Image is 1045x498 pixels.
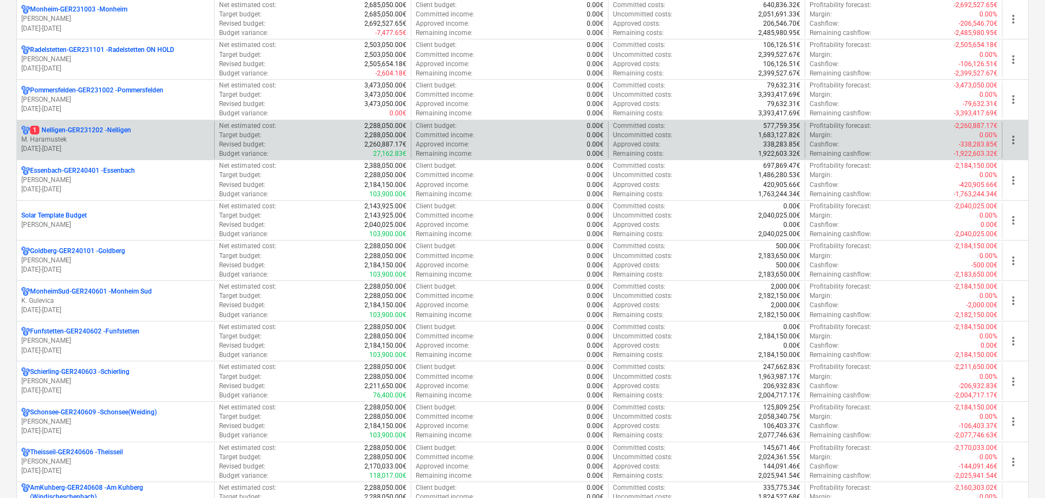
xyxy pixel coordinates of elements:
p: Margin : [810,50,832,60]
p: 2,288,050.00€ [364,131,406,140]
div: Project has multi currencies enabled [21,5,30,14]
p: 0.00€ [783,220,800,230]
p: 2,485,980.95€ [758,28,800,38]
p: Margin : [810,251,832,261]
p: Committed income : [416,10,474,19]
p: Cashflow : [810,220,839,230]
p: Goldberg-GER240101 - Goldberg [30,247,125,256]
p: 3,473,050.00€ [364,81,406,90]
div: Goldberg-GER240101 -Goldberg[PERSON_NAME][DATE]-[DATE] [21,247,210,274]
p: -2,260,887.17€ [954,121,997,131]
p: [DATE] - [DATE] [21,104,210,114]
p: 103,900.00€ [369,190,406,199]
p: [PERSON_NAME] [21,457,210,466]
p: 2,143,925.00€ [364,202,406,211]
p: Remaining cashflow : [810,230,871,239]
p: Profitability forecast : [810,242,871,251]
p: Cashflow : [810,261,839,270]
p: Target budget : [219,50,262,60]
p: [DATE] - [DATE] [21,346,210,355]
p: Remaining income : [416,230,473,239]
p: Client budget : [416,202,457,211]
p: Remaining costs : [613,28,664,38]
p: -2,505,654.18€ [954,40,997,50]
p: -7,477.65€ [375,28,406,38]
p: Remaining costs : [613,109,664,118]
p: 2,040,025.00€ [758,211,800,220]
p: Remaining cashflow : [810,28,871,38]
p: 0.00% [979,211,997,220]
p: 500.00€ [776,242,800,251]
p: 103,900.00€ [369,230,406,239]
p: -206,546.70€ [959,19,997,28]
span: more_vert [1007,174,1020,187]
p: 0.00€ [587,140,604,149]
p: Essenbach-GER240401 - Essenbach [30,166,135,175]
p: Remaining costs : [613,230,664,239]
p: K. Gulevica [21,296,210,306]
p: 3,393,417.69€ [758,109,800,118]
p: 2,399,527.67€ [758,69,800,78]
p: Target budget : [219,10,262,19]
div: Pommersfelden-GER231002 -Pommersfelden[PERSON_NAME][DATE]-[DATE] [21,86,210,114]
p: 0.00% [979,10,997,19]
p: Target budget : [219,90,262,99]
p: Net estimated cost : [219,282,276,291]
p: Nelligen-GER231202 - Nelligen [30,126,131,135]
p: [PERSON_NAME] [21,336,210,345]
p: 103,900.00€ [369,270,406,279]
p: Remaining cashflow : [810,270,871,279]
p: Approved costs : [613,180,660,190]
p: 0.00€ [587,161,604,171]
p: Approved costs : [613,60,660,69]
p: [PERSON_NAME] [21,417,210,426]
p: Uncommitted costs : [613,171,672,180]
p: Net estimated cost : [219,202,276,211]
div: Project has multi currencies enabled [21,327,30,336]
span: 1 [30,126,39,134]
span: more_vert [1007,335,1020,348]
p: Remaining cashflow : [810,190,871,199]
p: [PERSON_NAME] [21,14,210,24]
p: 0.00€ [587,19,604,28]
p: -2,485,980.95€ [954,28,997,38]
div: Project has multi currencies enabled [21,247,30,256]
p: Budget variance : [219,190,268,199]
div: MonheimSud-GER240601 -Monheim SudK. Gulevica[DATE]-[DATE] [21,287,210,315]
p: Committed costs : [613,121,665,131]
p: 79,632.31€ [767,81,800,90]
p: 0.00€ [587,171,604,180]
p: 106,126.51€ [763,60,800,69]
p: Committed income : [416,171,474,180]
p: 0.00€ [587,131,604,140]
p: [DATE] - [DATE] [21,426,210,436]
div: Monheim-GER231003 -Monheim[PERSON_NAME][DATE]-[DATE] [21,5,210,33]
div: 1Nelligen-GER231202 -NelligenM. Haramustek[DATE]-[DATE] [21,126,210,154]
p: [DATE] - [DATE] [21,306,210,315]
p: Solar Template Budget [21,211,87,220]
p: 2,288,050.00€ [364,121,406,131]
p: Committed income : [416,211,474,220]
p: 0.00€ [587,230,604,239]
p: Approved income : [416,180,469,190]
p: 0.00€ [587,69,604,78]
p: Remaining income : [416,270,473,279]
p: Profitability forecast : [810,121,871,131]
p: -2,399,527.67€ [954,69,997,78]
p: 0.00% [979,171,997,180]
p: Profitability forecast : [810,81,871,90]
p: Net estimated cost : [219,121,276,131]
p: Net estimated cost : [219,242,276,251]
p: 0.00€ [587,220,604,230]
p: Profitability forecast : [810,161,871,171]
p: -79,632.31€ [963,99,997,109]
p: Committed costs : [613,81,665,90]
p: Client budget : [416,121,457,131]
p: 106,126.51€ [763,40,800,50]
p: Committed costs : [613,161,665,171]
p: Margin : [810,131,832,140]
p: 2,399,527.67€ [758,50,800,60]
p: 2,143,925.00€ [364,211,406,220]
p: Approved costs : [613,261,660,270]
p: Budget variance : [219,149,268,159]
